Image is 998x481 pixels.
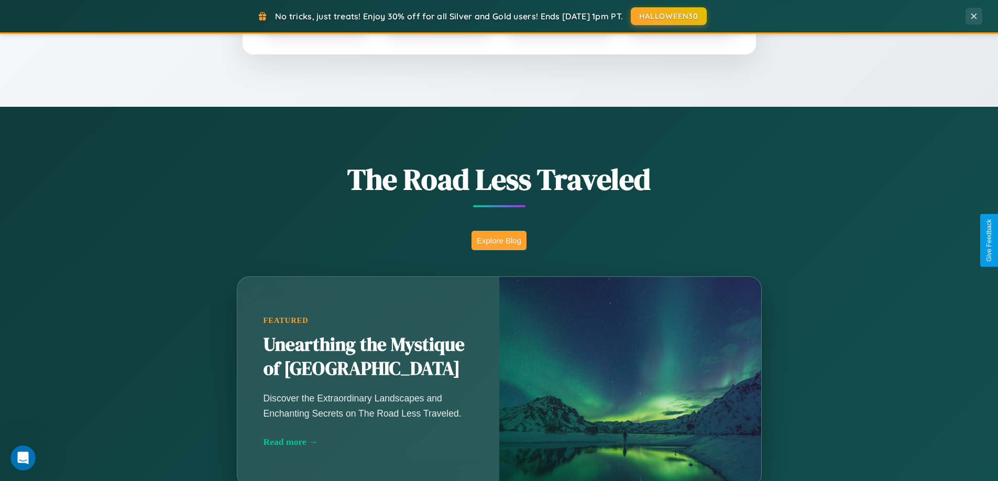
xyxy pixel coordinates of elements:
div: Read more → [264,437,473,448]
iframe: Intercom live chat [10,445,36,471]
button: Explore Blog [471,231,527,250]
p: Discover the Extraordinary Landscapes and Enchanting Secrets on The Road Less Traveled. [264,391,473,420]
h2: Unearthing the Mystique of [GEOGRAPHIC_DATA] [264,333,473,381]
button: HALLOWEEN30 [631,7,707,25]
div: Give Feedback [985,219,993,262]
span: No tricks, just treats! Enjoy 30% off for all Silver and Gold users! Ends [DATE] 1pm PT. [275,11,623,21]
h1: The Road Less Traveled [185,159,814,199]
div: Featured [264,316,473,325]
